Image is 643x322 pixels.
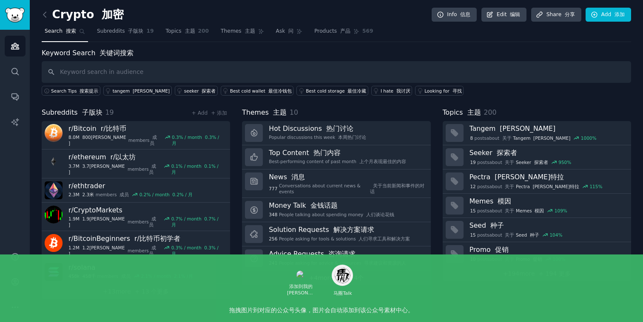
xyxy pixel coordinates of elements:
[443,218,631,242] a: Seed 种子15postsabout 关于Seed 种子104%
[185,28,195,34] font: 主题
[306,88,366,94] div: Best cold storage
[171,216,219,227] font: 0.7% / 月
[498,197,511,205] font: 模因
[558,159,571,165] div: 950 %
[211,110,227,116] font: + 添加
[82,108,102,116] font: 子版块
[469,221,625,230] h3: Seed
[565,11,575,17] font: 分享
[268,88,292,93] font: 最佳冷钱包
[45,181,63,199] img: ethtrader
[113,88,170,94] div: tangem
[45,206,63,223] img: CryptoMarkets
[111,153,136,161] font: r/以太坊
[469,172,625,181] h3: Pectra
[149,164,156,175] font: 成员
[171,164,219,175] font: 0.1% / 月
[276,28,294,35] span: Ask
[505,232,514,237] font: 关于
[338,135,366,140] font: 本周热门讨论
[534,160,548,165] font: 探索者
[516,208,544,214] span: Memes
[269,124,366,133] h3: Hot Discussions
[42,107,102,118] span: Subreddits
[68,216,126,228] span: 1.9M
[42,203,230,232] a: r/CryptoMarkets1.9M 1.9[PERSON_NAME]members 成员0.7% / month 0.7% / 月
[105,108,114,116] span: 19
[516,159,548,165] span: Seeker
[443,121,631,145] a: Tangem [PERSON_NAME]8postsabout 关于Tangem [PERSON_NAME]1000%
[269,158,406,164] div: Best-performing content of past month
[443,107,481,118] span: Topics
[366,212,394,217] font: 人们谈论花钱
[242,246,430,271] a: Advice Requests 咨询请求241People asking for advice & resources 寻求建议和资源的人
[359,159,406,164] font: 上个月表现最佳的内容
[381,88,410,94] div: I hate
[581,135,597,141] div: 1000 %
[242,107,287,118] span: Themes
[396,88,410,93] font: 我讨厌
[589,184,602,189] div: 115 %
[166,28,195,35] span: Topics
[68,245,126,257] span: 1.2M
[484,108,497,116] span: 200
[586,8,631,22] a: Add 添加
[191,110,227,116] a: + Add + 添加
[42,49,134,57] label: Keyword Search
[172,134,224,146] div: 0.3 % / month
[535,208,544,213] font: 模因
[68,163,126,175] span: 3.7M
[470,159,475,165] span: 19
[313,149,341,157] font: 热门内容
[269,172,424,181] h3: News
[80,88,98,93] font: 搜索提示
[443,145,631,169] a: Seeker 探索者19postsabout 关于Seeker 探索者950%
[242,169,430,198] a: News 消息777Conversations about current news & events 关于当前新闻和事件的对话
[175,86,218,96] a: seeker 探索者
[42,86,100,96] button: Search Tips 搜索提示
[460,11,470,17] font: 信息
[221,86,293,96] a: Best cold wallet 最佳冷钱包
[269,225,410,234] h3: Solution Requests
[242,222,430,246] a: Solution Requests 解决方案请求256People asking for tools & solutions 人们寻求工具和解决方案
[134,234,180,243] font: r/比特币初学者
[101,124,126,133] font: r/比特币
[469,231,563,239] div: post s about
[94,25,157,42] a: Subreddits 子版块19
[5,8,25,23] img: GummySearch logo
[42,150,230,178] a: r/ethereum r/以太坊3.7M 3.7[PERSON_NAME]members 成员0.1% / month 0.1% / 月
[68,134,224,146] div: members
[68,153,224,161] h3: r/ ethereum
[68,181,193,190] h3: r/ ethtrader
[42,178,230,203] a: r/ethtrader2.3M 2.3米members 成员0.2% / month 0.2% / 月
[513,135,570,141] span: Tangem
[269,212,394,217] div: People talking about spending money
[288,28,293,34] font: 问
[502,136,512,141] font: 关于
[362,28,373,35] span: 569
[82,192,94,197] font: 2.3米
[469,183,603,190] div: post s about
[45,234,63,252] img: BitcoinBeginners
[139,192,193,198] div: 0.2 % / month
[358,236,410,241] font: 人们寻求工具和解决方案
[45,28,76,35] span: Search
[469,245,625,254] h3: Promo
[497,149,517,157] font: 探索者
[68,164,125,175] font: 3.7[PERSON_NAME]
[516,232,539,238] span: Seed
[296,86,368,96] a: Best cold storage 最佳冷藏
[68,216,224,228] div: members
[470,232,475,238] span: 15
[103,86,172,96] a: tangem [PERSON_NAME]
[119,192,129,197] font: 成员
[516,184,579,189] span: Pectra
[269,134,366,140] div: Popular discussions this week
[269,236,277,242] span: 256
[171,245,219,256] font: 0.3% / 月
[68,234,224,243] h3: r/ BitcoinBeginners
[467,108,481,116] font: 主题
[242,121,430,145] a: Hot Discussions 热门讨论Popular discussions this week 本周热门讨论
[291,173,305,181] font: 消息
[68,135,126,146] font: 800[PERSON_NAME]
